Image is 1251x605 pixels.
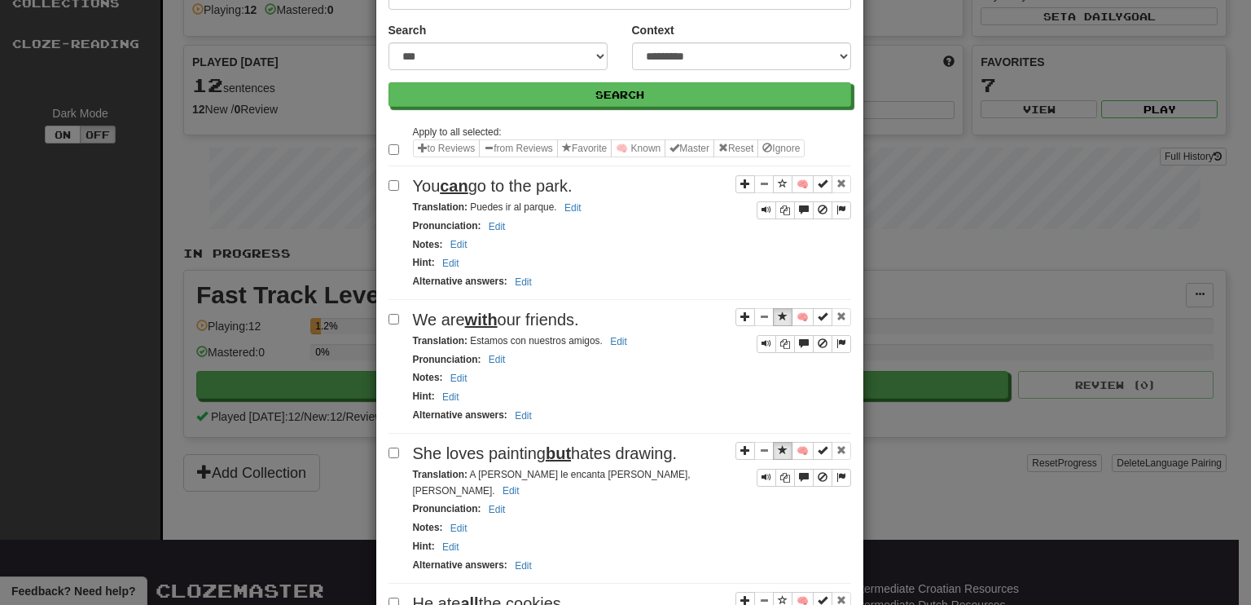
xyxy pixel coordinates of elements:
button: Edit [484,501,511,519]
button: Search [388,82,851,107]
button: to Reviews [413,139,481,157]
button: Reset [713,139,758,157]
strong: Alternative answers : [413,276,507,287]
strong: Notes : [413,522,443,533]
strong: Translation : [413,469,467,480]
strong: Translation : [413,201,467,213]
button: Edit [446,519,472,537]
button: Favorite [557,139,612,157]
div: Sentence controls [757,469,851,487]
label: Search [388,22,427,38]
strong: Notes : [413,239,443,250]
u: can [440,177,467,195]
div: Sentence controls [757,201,851,219]
small: Apply to all selected: [413,126,502,138]
button: Edit [560,199,586,217]
button: 🧠 [792,175,814,193]
button: 🧠 [792,442,814,460]
button: Edit [446,236,472,254]
button: Edit [510,557,537,575]
small: Estamos con nuestros amigos. [413,335,632,347]
strong: Hint : [413,541,435,552]
button: Ignore [757,139,805,157]
button: Edit [510,273,537,291]
strong: Pronunciation : [413,220,481,232]
strong: Pronunciation : [413,503,481,514]
u: with [465,311,498,329]
strong: Translation : [413,335,467,347]
button: Edit [484,351,511,369]
small: A [PERSON_NAME] le encanta [PERSON_NAME], [PERSON_NAME]. [413,469,691,497]
button: 🧠 Known [611,139,665,157]
strong: Alternative answers : [413,409,507,421]
strong: Hint : [413,257,435,268]
div: Sentence options [413,139,805,157]
button: Edit [437,538,464,556]
span: We are our friends. [413,311,579,329]
button: 🧠 [792,308,814,326]
strong: Hint : [413,391,435,402]
div: Sentence controls [757,335,851,353]
button: Edit [437,254,464,272]
div: Sentence controls [735,174,851,219]
div: Sentence controls [735,308,851,353]
span: She loves painting hates drawing. [413,444,678,462]
button: Master [665,139,714,157]
button: from Reviews [479,139,558,157]
strong: Notes : [413,372,443,383]
button: Edit [605,333,632,351]
button: Edit [498,482,525,500]
u: but [546,444,571,462]
button: Edit [446,369,472,387]
span: You go to the park. [413,177,573,195]
button: Edit [484,218,511,236]
strong: Pronunciation : [413,354,481,365]
div: Sentence controls [735,442,851,487]
button: Edit [510,407,537,425]
small: Puedes ir al parque. [413,201,586,213]
strong: Alternative answers : [413,559,507,571]
button: Edit [437,388,464,406]
label: Context [632,22,674,38]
